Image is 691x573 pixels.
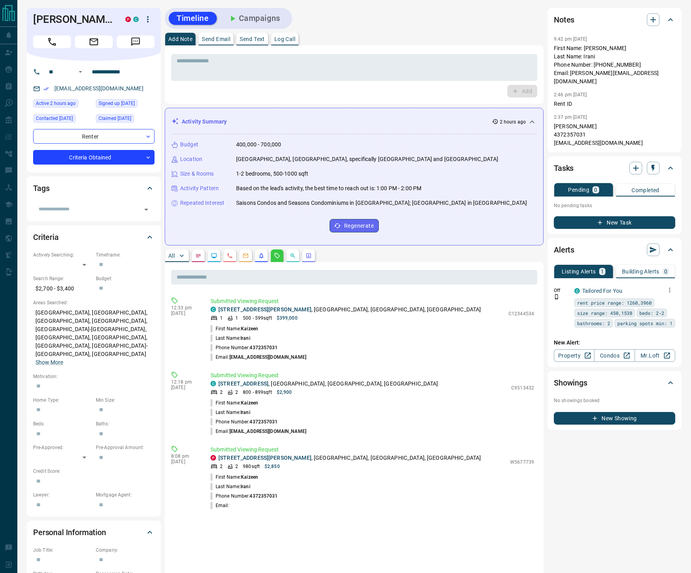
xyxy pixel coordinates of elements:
div: Criteria Obtained [33,150,155,165]
p: New Alert: [554,339,675,347]
div: Activity Summary2 hours ago [171,114,537,129]
div: Tasks [554,159,675,178]
div: property.ca [210,455,216,461]
p: [PERSON_NAME] 4372357031 [EMAIL_ADDRESS][DOMAIN_NAME] [554,122,675,147]
p: 2 [220,389,223,396]
span: Irani [240,335,250,341]
span: Irani [240,410,250,415]
p: First Name: [210,474,258,481]
p: Activity Summary [182,118,227,126]
p: Submitted Viewing Request [210,297,534,305]
p: No showings booked [554,397,675,404]
span: [EMAIL_ADDRESS][DOMAIN_NAME] [229,429,306,434]
div: Mon Mar 28 2022 [96,99,155,110]
p: Send Text [240,36,265,42]
div: Showings [554,373,675,392]
span: Kaizeen [241,400,258,406]
span: Claimed [DATE] [99,114,131,122]
span: bathrooms: 2 [577,319,610,327]
p: [DATE] [171,459,199,464]
span: Call [33,36,71,48]
span: 4372357031 [250,345,278,350]
div: condos.ca [210,381,216,386]
p: 1 [220,315,223,322]
p: Budget: [96,275,155,282]
span: 4372357031 [250,419,278,425]
p: [GEOGRAPHIC_DATA], [GEOGRAPHIC_DATA], [GEOGRAPHIC_DATA], [GEOGRAPHIC_DATA], [GEOGRAPHIC_DATA]-[GE... [33,306,155,369]
svg: Listing Alerts [258,253,264,259]
div: condos.ca [574,288,580,294]
div: Sat Aug 16 2025 [33,114,92,125]
p: Beds: [33,420,92,427]
p: Phone Number: [210,344,278,351]
div: Criteria [33,228,155,247]
button: Show More [35,358,63,367]
a: Property [554,349,594,362]
p: 0 [594,187,597,193]
p: Activity Pattern [180,184,219,193]
p: Areas Searched: [33,299,155,306]
p: Lawyer: [33,491,92,498]
p: Submitted Viewing Request [210,446,534,454]
p: 9:42 pm [DATE] [554,36,587,42]
p: Phone Number: [210,418,278,425]
p: Submitted Viewing Request [210,371,534,380]
p: Timeframe: [96,251,155,258]
p: 8:08 pm [171,453,199,459]
svg: Email Verified [43,86,49,92]
p: Pending [568,187,589,193]
div: Alerts [554,240,675,259]
span: Irani [240,484,250,489]
p: Location [180,155,202,163]
p: Completed [631,187,659,193]
p: Last Name: [210,409,250,416]
p: 2 [235,463,238,470]
p: First Name: [PERSON_NAME] Last Name: Irani Phone Number: [PHONE_NUMBER] Email: [PERSON_NAME][EMAI... [554,44,675,86]
button: Open [76,67,85,77]
button: Campaigns [220,12,288,25]
svg: Calls [227,253,233,259]
svg: Agent Actions [305,253,312,259]
div: Tags [33,179,155,198]
p: Rent ID [554,100,675,108]
p: Search Range: [33,275,92,282]
p: Listing Alerts [562,269,596,274]
span: parking spots min: 1 [617,319,672,327]
a: [STREET_ADDRESS] [218,380,268,387]
button: New Showing [554,412,675,425]
h1: [PERSON_NAME] [33,13,114,26]
p: Last Name: [210,335,250,342]
p: All [168,253,175,258]
svg: Requests [274,253,280,259]
p: 1 [235,315,238,322]
p: C12344534 [508,310,534,317]
p: $2,850 [264,463,280,470]
span: beds: 2-2 [639,309,664,317]
button: Regenerate [330,219,379,232]
div: condos.ca [133,17,139,22]
p: , [GEOGRAPHIC_DATA], [GEOGRAPHIC_DATA], [GEOGRAPHIC_DATA] [218,305,481,314]
button: Timeline [169,12,217,25]
a: Mr.Loft [635,349,675,362]
p: Email: [210,354,306,361]
p: Job Title: [33,547,92,554]
p: W5677739 [510,459,534,466]
a: Tailored For You [582,288,622,294]
span: Message [117,36,155,48]
span: Contacted [DATE] [36,114,73,122]
h2: Notes [554,13,574,26]
p: First Name: [210,399,258,406]
p: [DATE] [171,311,199,316]
div: property.ca [125,17,131,22]
p: 12:18 pm [171,379,199,385]
p: Credit Score: [33,468,155,475]
svg: Opportunities [290,253,296,259]
div: Notes [554,10,675,29]
div: Mon Aug 18 2025 [33,99,92,110]
p: 2:37 pm [DATE] [554,114,587,120]
p: 2 hours ago [500,118,526,125]
p: Pre-Approval Amount: [96,444,155,451]
p: Pre-Approved: [33,444,92,451]
p: 800 - 899 sqft [243,389,272,396]
span: [EMAIL_ADDRESS][DOMAIN_NAME] [229,354,306,360]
